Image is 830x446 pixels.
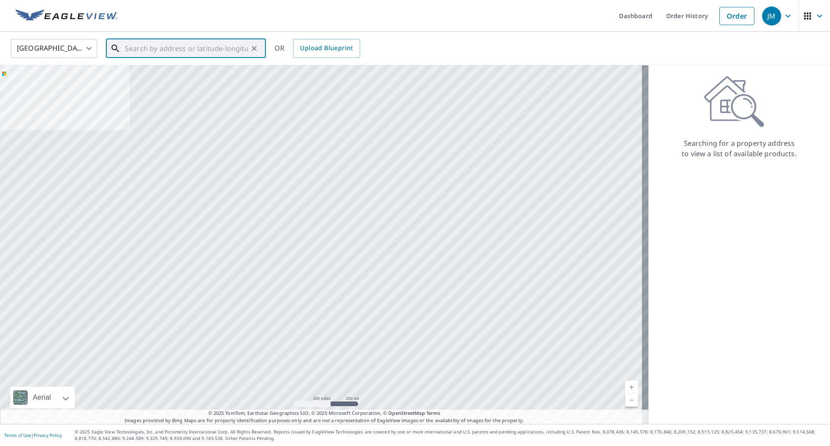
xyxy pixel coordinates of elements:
span: © 2025 TomTom, Earthstar Geographics SIO, © 2025 Microsoft Corporation, © [208,410,441,417]
a: Terms of Use [4,432,31,438]
span: Upload Blueprint [300,43,353,54]
a: Privacy Policy [34,432,62,438]
a: Current Level 5, Zoom In [625,381,638,394]
input: Search by address or latitude-longitude [125,36,248,61]
p: Searching for a property address to view a list of available products. [681,138,797,159]
a: Terms [426,410,441,416]
a: Order [719,7,754,25]
a: Current Level 5, Zoom Out [625,394,638,407]
p: © 2025 Eagle View Technologies, Inc. and Pictometry International Corp. All Rights Reserved. Repo... [75,429,826,442]
p: | [4,433,62,438]
div: OR [275,39,360,58]
button: Clear [248,42,260,55]
a: OpenStreetMap [388,410,425,416]
div: Aerial [10,387,75,408]
img: EV Logo [16,10,118,22]
div: [GEOGRAPHIC_DATA] [11,36,97,61]
a: Upload Blueprint [293,39,360,58]
div: JM [762,6,781,26]
div: Aerial [30,387,54,408]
